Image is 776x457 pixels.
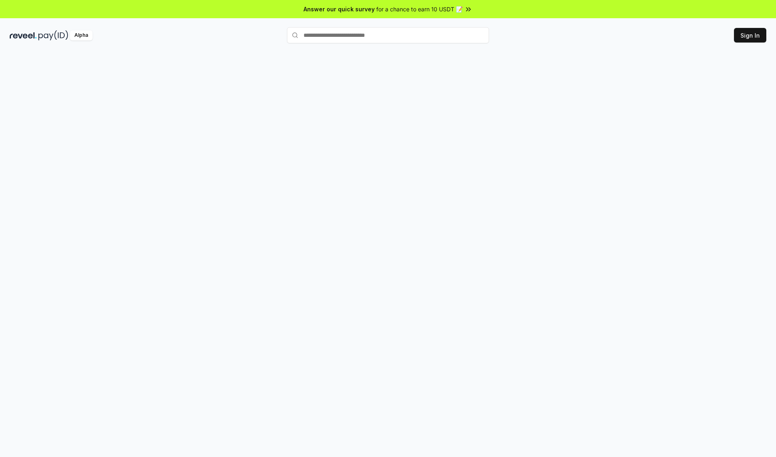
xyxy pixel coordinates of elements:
img: reveel_dark [10,30,37,40]
span: Answer our quick survey [304,5,375,13]
button: Sign In [734,28,766,43]
div: Alpha [70,30,93,40]
span: for a chance to earn 10 USDT 📝 [376,5,463,13]
img: pay_id [38,30,68,40]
